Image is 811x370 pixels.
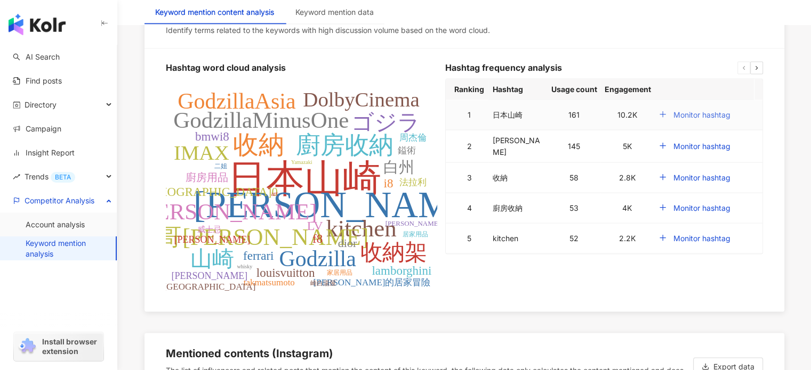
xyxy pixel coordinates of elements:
tspan: 鎰術 [398,146,416,156]
tspan: LV [307,219,323,233]
button: Monitor hashtag [658,136,731,157]
a: chrome extensionInstall browser extension [14,332,103,361]
div: 1 [454,109,484,121]
tspan: [PERSON_NAME] [193,185,485,226]
div: Identify terms related to the keywords with high discussion volume based on the word cloud. [166,25,490,36]
tspan: [DEMOGRAPHIC_DATA]0 [135,186,278,199]
span: plus [659,142,669,150]
tspan: 居家用品 [403,231,429,239]
tspan: 山崎 [190,247,234,272]
tspan: Godzilla [279,247,356,272]
tspan: [PERSON_NAME] [174,235,250,245]
a: Account analysis [26,219,85,230]
tspan: lamborghini [372,265,431,278]
th: Ranking [446,79,488,100]
tspan: bmwi8 [195,130,229,144]
tspan: ゴジラ [351,111,420,135]
div: 3 [454,172,484,184]
div: 5 [454,233,484,244]
tspan: 法拉利 [399,178,427,188]
div: 2.8K [605,172,649,184]
div: 145 [551,141,596,152]
tspan: art [271,191,278,198]
tspan: DolbyCinema [303,88,420,112]
div: Keyword mention content analysis [155,6,274,18]
tspan: 廚房收納 [296,132,394,159]
span: rise [13,173,20,180]
tspan: kitchen [326,216,396,242]
a: Keyword mention analysis [26,238,107,259]
th: Usage count [547,79,600,100]
tspan: ferrari [243,250,274,263]
tspan: i8 [384,177,394,191]
tspan: 崎白湯屋 [310,280,336,287]
tspan: 哥[PERSON_NAME] [159,225,369,251]
span: Hashtag frequency analysis [445,62,562,75]
h6: Hashtag word cloud analysis [166,62,438,73]
button: Monitor hashtag [658,228,731,249]
div: 2 [454,141,484,152]
div: 4 [454,202,484,214]
span: Monitor hashtag [673,111,730,119]
span: Install browser extension [42,337,100,356]
span: Trends [25,165,75,188]
div: BETA [51,172,75,183]
th: Engagement [600,79,654,100]
span: plus [659,234,669,242]
div: 4K [605,202,649,214]
tspan: 收納 [233,131,284,159]
tspan: [PERSON_NAME]的居家冒險 [313,278,430,288]
tspan: IMAX [174,142,229,165]
span: Competitor Analysis [25,188,94,212]
div: 161 [551,109,596,121]
div: 2.2K [605,233,649,244]
div: [PERSON_NAME] [493,135,543,158]
tspan: f8 [312,233,323,246]
span: plus [659,174,669,181]
tspan: [GEOGRAPHIC_DATA] [163,282,255,292]
tspan: 收納架 [360,241,428,265]
button: Monitor hashtag [658,198,731,219]
tspan: takmatsumoto [243,278,294,288]
tspan: dior [338,237,357,250]
tspan: GodzillaAsia [178,89,296,114]
span: plus [659,111,669,118]
a: Campaign [13,124,61,134]
a: searchAI Search [13,52,60,62]
tspan: Yamazaki [291,160,312,166]
a: Find posts [13,76,62,86]
tspan: [PERSON_NAME] [171,271,247,282]
tspan: [PERSON_NAME] [386,220,440,228]
button: Monitor hashtag [658,167,731,188]
span: Directory [25,93,57,117]
tspan: 白州 [384,159,415,176]
th: Hashtag [488,79,547,100]
div: 10.2K [605,109,649,121]
tspan: whisky [237,264,252,270]
span: plus [659,204,669,211]
div: 收納 [493,172,543,184]
div: 58 [551,172,596,184]
span: Monitor hashtag [673,234,730,243]
div: 52 [551,233,596,244]
tspan: 二姐 [214,163,227,170]
div: 5K [605,141,649,152]
tspan: [PERSON_NAME] [135,200,317,225]
tspan: louisvuitton [256,267,315,280]
div: Mentioned contents (Instagram) [166,346,333,361]
button: Monitor hashtag [658,104,731,126]
div: 廚房收納 [493,202,543,214]
span: Monitor hashtag [673,142,730,151]
img: logo [9,14,66,35]
tspan: GodzillaMinusOne [173,108,349,133]
div: kitchen [493,233,543,244]
a: Insight Report [13,147,75,158]
img: chrome extension [17,338,37,355]
tspan: 家居用品 [327,269,352,277]
span: Monitor hashtag [673,174,730,182]
div: 日本山崎 [493,109,543,121]
span: Monitor hashtag [673,204,730,212]
tspan: 廚房用品 [186,172,228,184]
tspan: 威士忌 [197,226,221,234]
tspan: 日本山崎 [228,158,381,201]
